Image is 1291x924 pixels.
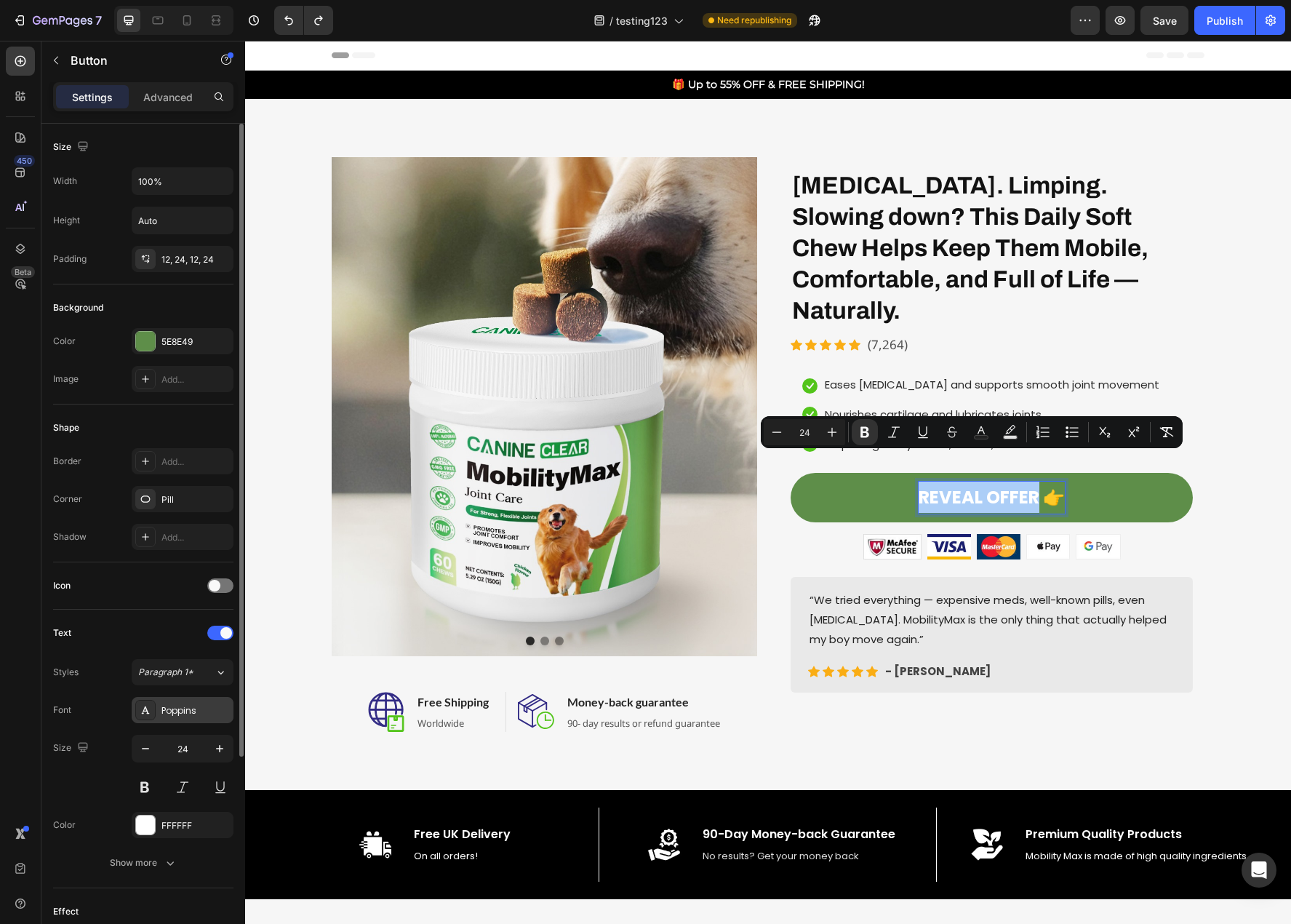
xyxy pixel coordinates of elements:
p: 90- day results or refund guarantee [322,676,475,690]
div: Undo/Redo [274,6,333,35]
p: Helps dogs stay active, mobile, and full of life [580,394,824,413]
p: Button [71,52,194,69]
span: Paragraph 1* [138,666,193,679]
p: Worldwide [172,676,244,690]
button: Dot [310,596,319,605]
span: Mobility Max is made of high quality ingredients [780,808,1002,822]
p: Eases [MEDICAL_DATA] and supports smooth joint movement [580,334,914,354]
div: Size [53,738,92,758]
div: Add... [161,455,230,469]
div: Add... [161,373,230,386]
h2: [MEDICAL_DATA]. Limping. Slowing down? This Daily Soft Chew Helps Keep Them Mobile, Comfortable, ... [545,128,948,287]
div: Styles [53,666,79,679]
button: Dot [281,596,289,605]
div: 450 [14,155,35,167]
div: Width [53,175,77,188]
div: Text [53,626,71,640]
button: Save [1140,6,1188,35]
div: Effect [53,905,79,918]
button: Publish [1194,6,1255,35]
img: Free-shipping.svg [123,651,159,691]
p: Settings [72,89,113,105]
div: Show more [110,856,177,870]
input: Auto [132,168,233,194]
button: 7 [6,6,108,35]
div: 12, 24, 12, 24 [161,253,230,266]
button: Dot [295,596,304,605]
span: Save [1153,15,1177,27]
div: Color [53,819,76,832]
iframe: Design area [245,41,1291,924]
div: 5E8E49 [161,335,230,349]
div: Publish [1207,13,1243,28]
p: (7,264) [623,293,663,316]
strong: REVEAL OFFER 👉 [674,445,820,469]
div: Corner [53,493,82,506]
p: 7 [95,12,102,29]
div: Shadow [53,530,87,543]
span: Free UK Delivery [169,785,265,802]
div: Rich Text Editor. Editing area: main [578,392,826,415]
span: No results? Get your money back [457,808,614,822]
div: Color [53,335,76,348]
input: Auto [132,207,233,234]
div: Border [53,455,81,468]
span: 90-Day Money-back Guarantee [457,785,650,802]
div: Font [53,704,71,717]
strong: - [PERSON_NAME] [640,623,746,638]
div: Open Intercom Messenger [1242,853,1276,888]
button: Paragraph 1* [132,659,233,685]
p: Advanced [143,89,193,105]
span: Need republishing [717,14,791,27]
div: Height [53,214,80,227]
span: Premium Quality Products [780,785,937,802]
div: Rich Text Editor. Editing area: main [674,441,820,472]
p: “We tried everything — expensive meds, well-known pills, even [MEDICAL_DATA]. MobilityMax is the ... [564,549,929,608]
div: Background [53,301,103,314]
p: Free Shipping [172,653,244,670]
div: Padding [53,252,87,266]
div: Pill [161,493,230,506]
div: Image [53,373,79,386]
span: On all orders! [169,808,233,822]
span: testing123 [616,13,668,28]
div: Poppins [161,704,230,717]
span: / [609,13,613,28]
p: Money-back guarantee [322,653,475,670]
button: Show more [53,850,233,876]
div: Add... [161,531,230,544]
img: Alt Image [393,778,444,829]
p: Nourishes cartilage and lubricates joints [580,364,796,383]
div: Beta [11,266,35,278]
div: Editor contextual toolbar [761,416,1183,448]
div: Icon [53,579,71,592]
div: Size [53,138,92,157]
img: Alt Image [716,778,767,829]
img: Alt Image [105,778,156,829]
a: Rich Text Editor. Editing area: main [545,432,948,481]
img: money-back.svg [273,653,309,688]
div: Shape [53,421,79,434]
div: FFFFFF [161,819,230,832]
